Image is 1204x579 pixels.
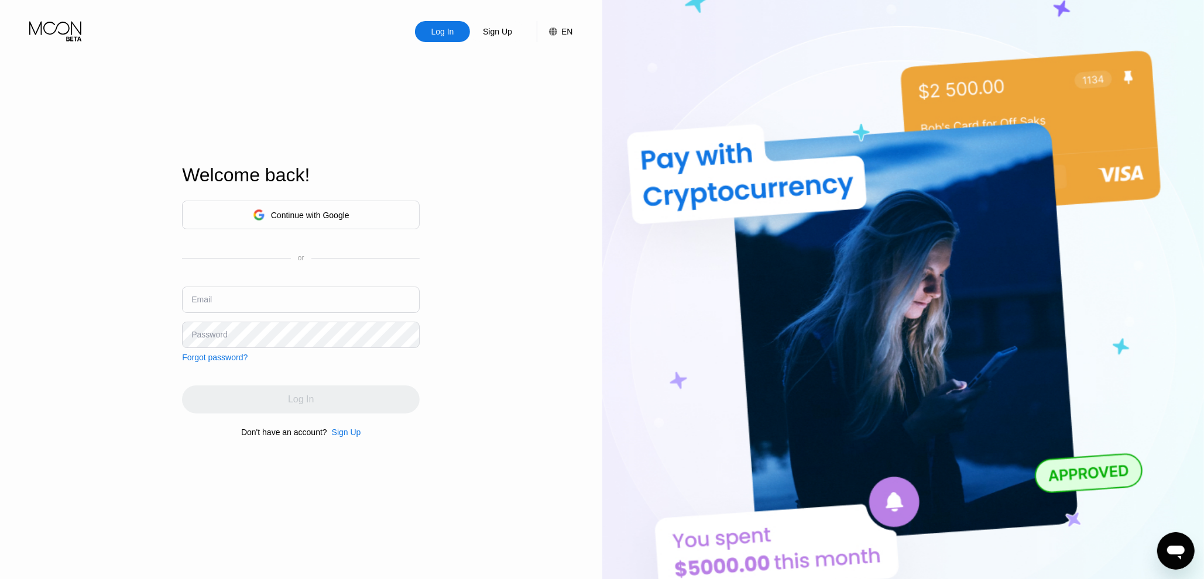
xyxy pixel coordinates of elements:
[470,21,525,42] div: Sign Up
[182,353,248,362] div: Forgot password?
[191,295,212,304] div: Email
[327,428,361,437] div: Sign Up
[191,330,227,339] div: Password
[430,26,455,37] div: Log In
[271,211,349,220] div: Continue with Google
[241,428,327,437] div: Don't have an account?
[332,428,361,437] div: Sign Up
[1157,532,1195,570] iframe: Mesajlaşma penceresini başlatma düğmesi
[182,164,420,186] div: Welcome back!
[537,21,572,42] div: EN
[298,254,304,262] div: or
[561,27,572,36] div: EN
[182,201,420,229] div: Continue with Google
[482,26,513,37] div: Sign Up
[415,21,470,42] div: Log In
